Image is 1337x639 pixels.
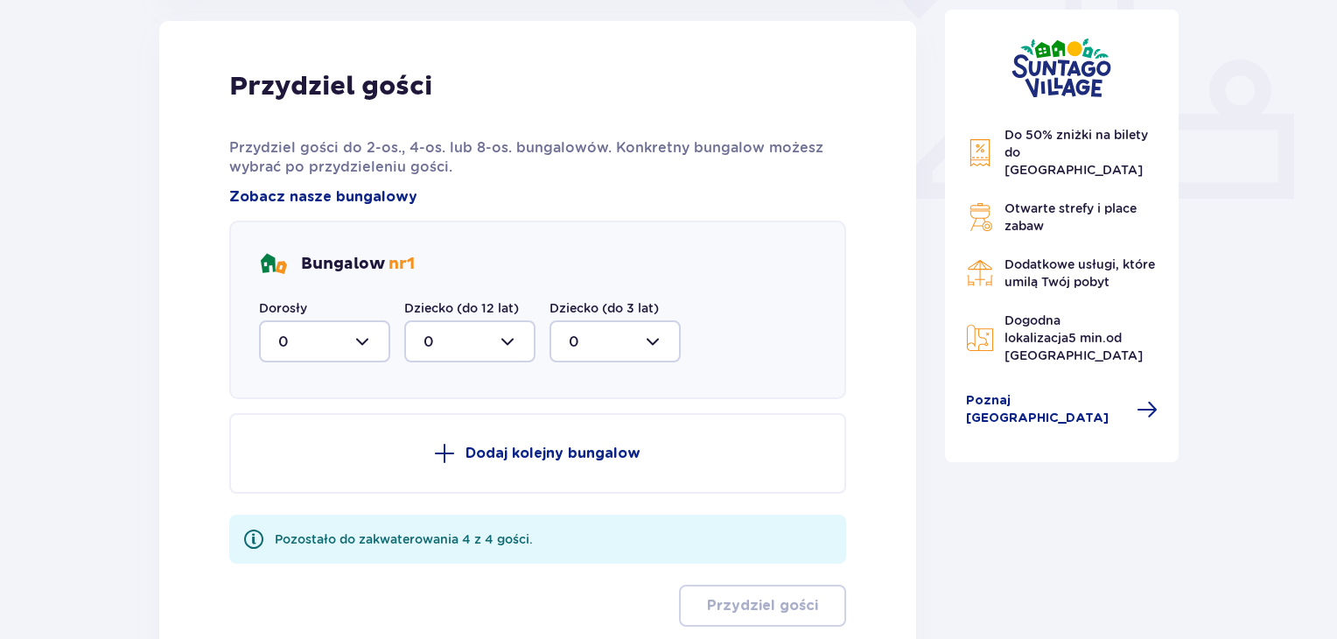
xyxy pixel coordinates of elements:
p: Przydziel gości [707,596,818,615]
img: Map Icon [966,324,994,352]
div: Pozostało do zakwaterowania 4 z 4 gości. [275,530,533,548]
p: Przydziel gości [229,70,432,103]
img: Restaurant Icon [966,259,994,287]
label: Dziecko (do 3 lat) [549,299,659,317]
span: nr 1 [388,254,415,274]
p: Dodaj kolejny bungalow [465,444,640,463]
label: Dorosły [259,299,307,317]
a: Zobacz nasze bungalowy [229,187,417,207]
span: Do 50% zniżki na bilety do [GEOGRAPHIC_DATA] [1004,128,1148,177]
button: Dodaj kolejny bungalow [229,413,846,494]
label: Dziecko (do 12 lat) [404,299,519,317]
img: Discount Icon [966,138,994,167]
p: Bungalow [301,254,415,275]
button: Przydziel gości [679,585,846,627]
span: Dogodna lokalizacja od [GEOGRAPHIC_DATA] [1004,313,1143,362]
span: Dodatkowe usługi, które umilą Twój pobyt [1004,257,1155,289]
span: Otwarte strefy i place zabaw [1004,201,1137,233]
p: Przydziel gości do 2-os., 4-os. lub 8-os. bungalowów. Konkretny bungalow możesz wybrać po przydzi... [229,138,846,177]
a: Poznaj [GEOGRAPHIC_DATA] [966,392,1158,427]
span: 5 min. [1068,331,1106,345]
img: Suntago Village [1011,38,1111,98]
span: Poznaj [GEOGRAPHIC_DATA] [966,392,1127,427]
img: bungalows Icon [259,250,287,278]
img: Grill Icon [966,203,994,231]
